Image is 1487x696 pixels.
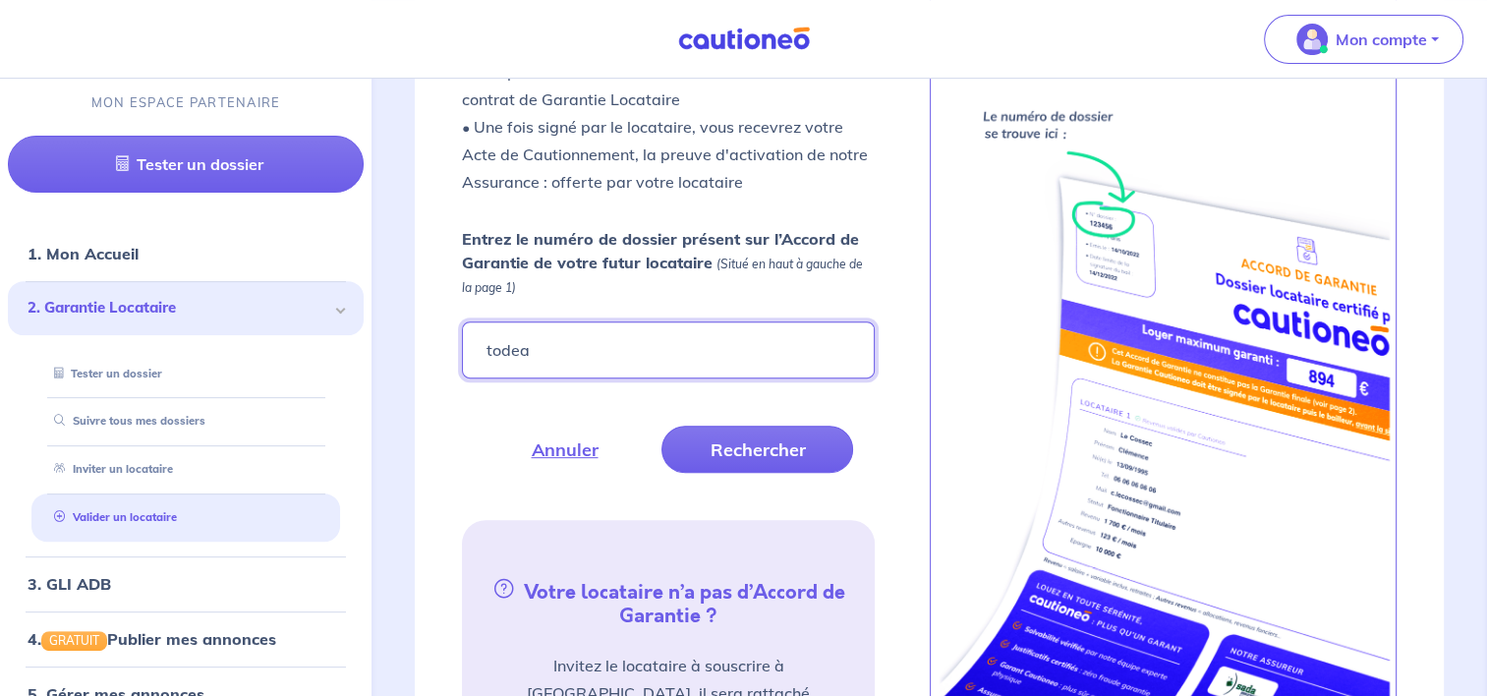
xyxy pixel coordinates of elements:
[1336,28,1427,51] p: Mon compte
[8,234,364,273] div: 1. Mon Accueil
[28,574,111,594] a: 3. GLI ADB
[1264,15,1463,64] button: illu_account_valid_menu.svgMon compte
[28,244,139,263] a: 1. Mon Accueil
[31,501,340,534] div: Valider un locataire
[8,619,364,659] div: 4.GRATUITPublier mes annonces
[661,426,853,473] button: Rechercher
[462,257,863,295] em: (Situé en haut à gauche de la page 1)
[46,414,205,428] a: Suivre tous mes dossiers
[483,426,646,473] button: Annuler
[462,229,859,272] strong: Entrez le numéro de dossier présent sur l’Accord de Garantie de votre futur locataire
[31,357,340,389] div: Tester un dossier
[470,575,866,628] h5: Votre locataire n’a pas d’Accord de Garantie ?
[670,27,818,51] img: Cautioneo
[8,564,364,604] div: 3. GLI ADB
[462,321,874,378] input: Ex : 453678
[8,136,364,193] a: Tester un dossier
[46,462,173,476] a: Inviter un locataire
[46,510,177,524] a: Valider un locataire
[46,366,162,379] a: Tester un dossier
[31,405,340,437] div: Suivre tous mes dossiers
[91,93,281,112] p: MON ESPACE PARTENAIRE
[8,281,364,335] div: 2. Garantie Locataire
[31,453,340,486] div: Inviter un locataire
[28,297,329,319] span: 2. Garantie Locataire
[1296,24,1328,55] img: illu_account_valid_menu.svg
[28,629,276,649] a: 4.GRATUITPublier mes annonces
